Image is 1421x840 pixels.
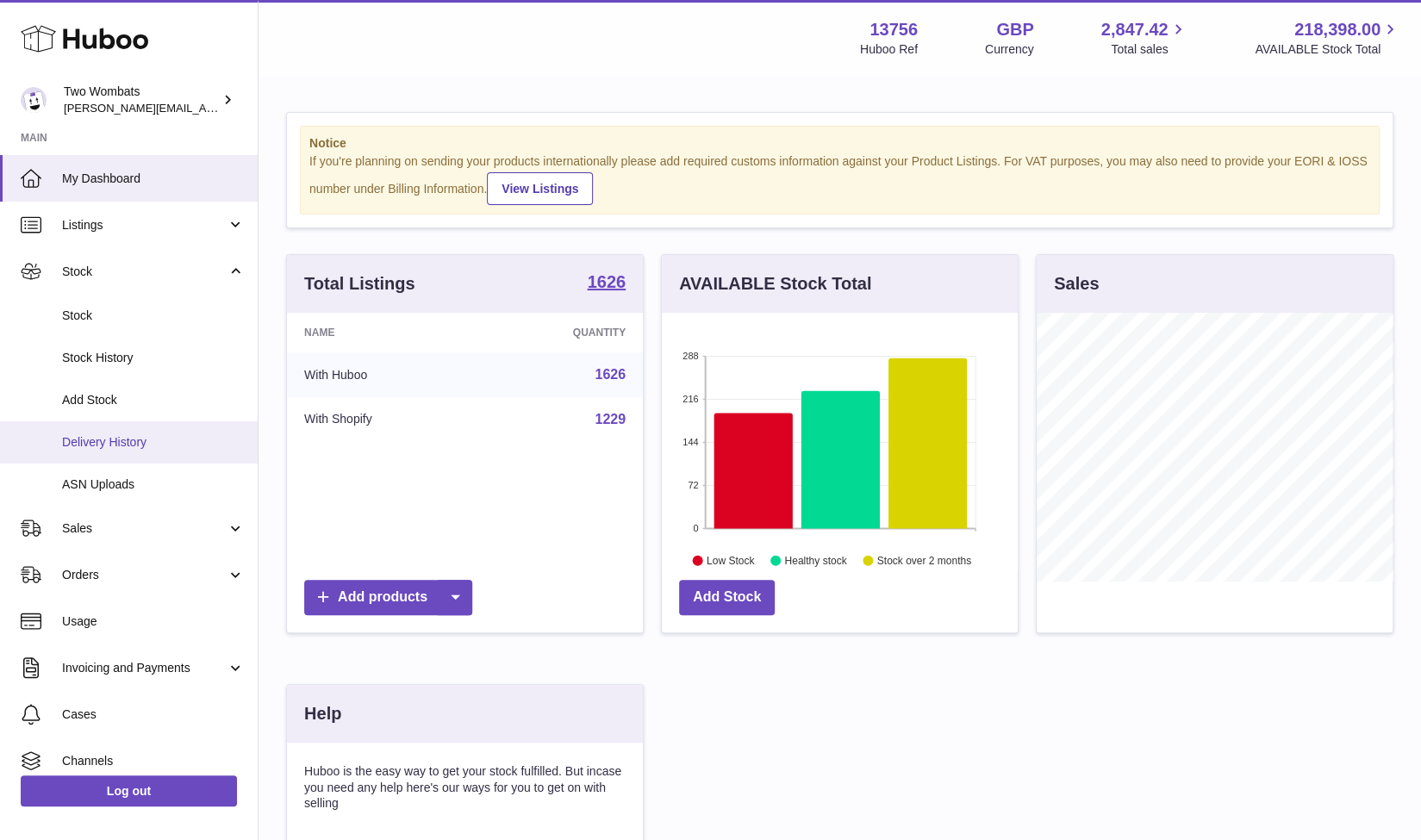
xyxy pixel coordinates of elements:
span: 2,847.42 [1101,18,1169,41]
td: With Huboo [287,352,479,397]
span: Add Stock [62,392,245,408]
a: 1626 [588,273,626,294]
text: Low Stock [707,554,755,566]
th: Name [287,313,479,352]
text: 216 [682,394,698,404]
h3: Sales [1054,272,1099,296]
span: Orders [62,567,227,583]
span: Stock [62,264,227,280]
span: Usage [62,613,245,630]
a: 1229 [595,412,626,426]
text: 288 [682,351,698,361]
span: Stock History [62,350,245,366]
div: Two Wombats [64,84,219,116]
a: Log out [21,775,237,806]
h3: Total Listings [304,272,415,296]
div: Currency [985,41,1034,58]
span: Listings [62,217,227,233]
th: Quantity [479,313,643,352]
strong: Notice [309,135,1370,152]
div: Huboo Ref [860,41,918,58]
span: Channels [62,753,245,769]
span: My Dashboard [62,171,245,187]
strong: 13756 [869,18,918,41]
span: Sales [62,520,227,537]
span: ASN Uploads [62,476,245,493]
img: philip.carroll@twowombats.com [21,87,47,113]
text: Healthy stock [784,554,847,566]
div: If you're planning on sending your products internationally please add required customs informati... [309,153,1370,205]
a: 218,398.00 AVAILABLE Stock Total [1255,18,1400,58]
a: View Listings [487,172,593,205]
a: Add Stock [679,580,775,615]
span: 218,398.00 [1294,18,1380,41]
span: Stock [62,308,245,324]
td: With Shopify [287,397,479,442]
strong: GBP [996,18,1033,41]
span: Invoicing and Payments [62,660,227,676]
a: Add products [304,580,472,615]
a: 2,847.42 Total sales [1101,18,1188,58]
span: Delivery History [62,434,245,451]
h3: Help [304,702,341,725]
text: 72 [688,480,698,490]
span: Total sales [1111,41,1187,58]
text: 0 [693,523,698,533]
span: Cases [62,706,245,723]
p: Huboo is the easy way to get your stock fulfilled. But incase you need any help here's our ways f... [304,763,626,812]
text: 144 [682,437,698,447]
a: 1626 [595,367,626,382]
span: AVAILABLE Stock Total [1255,41,1400,58]
strong: 1626 [588,273,626,290]
text: Stock over 2 months [877,554,971,566]
span: [PERSON_NAME][EMAIL_ADDRESS][PERSON_NAME][DOMAIN_NAME] [64,101,438,115]
h3: AVAILABLE Stock Total [679,272,871,296]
